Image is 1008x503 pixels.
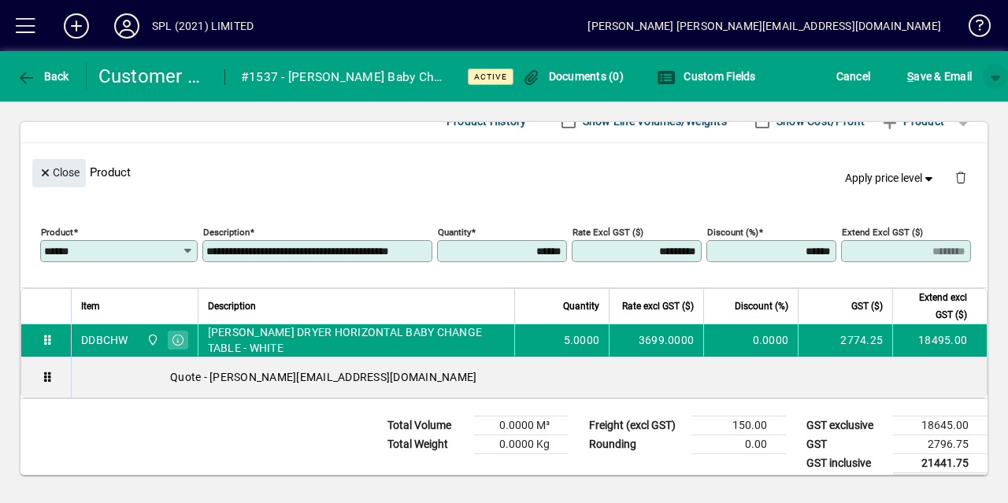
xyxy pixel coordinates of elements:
td: 18645.00 [893,416,988,435]
td: 2774.25 [798,324,892,357]
mat-label: Product [41,226,73,237]
button: Product History [440,107,533,135]
td: GST inclusive [799,453,893,473]
button: Add [51,12,102,40]
div: DDBCHW [81,332,128,348]
span: ave & Email [907,64,972,89]
div: 3699.0000 [619,332,694,348]
mat-label: Description [203,226,250,237]
span: Quantity [563,298,599,315]
button: Product [873,107,952,135]
div: [PERSON_NAME] [PERSON_NAME][EMAIL_ADDRESS][DOMAIN_NAME] [587,13,941,39]
td: Rounding [581,435,691,453]
button: Back [13,62,73,91]
span: SPL (2021) Limited [143,331,161,349]
button: Close [32,159,86,187]
td: Total Weight [380,435,474,453]
td: 0.0000 [703,324,798,357]
div: Product [20,143,988,201]
span: S [907,70,913,83]
button: Delete [942,159,980,197]
span: [PERSON_NAME] DRYER HORIZONTAL BABY CHANGE TABLE - WHITE [208,324,506,356]
td: GST [799,435,893,453]
span: Apply price level [845,170,936,187]
span: Cancel [836,64,871,89]
mat-label: Quantity [438,226,471,237]
td: Freight (excl GST) [581,416,691,435]
span: Item [81,298,100,315]
button: Cancel [832,62,875,91]
td: GST exclusive [799,416,893,435]
span: Close [39,160,80,186]
div: Customer Quote [98,64,209,89]
span: Documents (0) [521,70,624,83]
td: 0.0000 M³ [474,416,569,435]
app-page-header-button: Close [28,165,90,179]
button: Custom Fields [653,62,760,91]
span: Active [474,72,507,82]
td: 0.0000 Kg [474,435,569,453]
mat-label: Rate excl GST ($) [573,226,643,237]
td: 0.00 [691,435,786,453]
span: Back [17,70,69,83]
td: 18495.00 [892,324,987,357]
mat-label: Extend excl GST ($) [842,226,923,237]
div: SPL (2021) LIMITED [152,13,254,39]
app-page-header-button: Delete [942,170,980,184]
span: 5.0000 [564,332,600,348]
td: 150.00 [691,416,786,435]
button: Apply price level [839,164,943,192]
span: Custom Fields [657,70,756,83]
a: Knowledge Base [957,3,988,54]
td: 21441.75 [893,453,988,473]
td: 2796.75 [893,435,988,453]
span: Rate excl GST ($) [622,298,694,315]
mat-label: Discount (%) [707,226,758,237]
span: GST ($) [851,298,883,315]
button: Save & Email [899,62,980,91]
span: Extend excl GST ($) [902,289,967,324]
span: Discount (%) [735,298,788,315]
button: Documents (0) [517,62,628,91]
td: Total Volume [380,416,474,435]
div: Quote - [PERSON_NAME][EMAIL_ADDRESS][DOMAIN_NAME] [72,357,987,398]
span: Description [208,298,256,315]
button: Profile [102,12,152,40]
div: #1537 - [PERSON_NAME] Baby Changing Station [241,65,448,90]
